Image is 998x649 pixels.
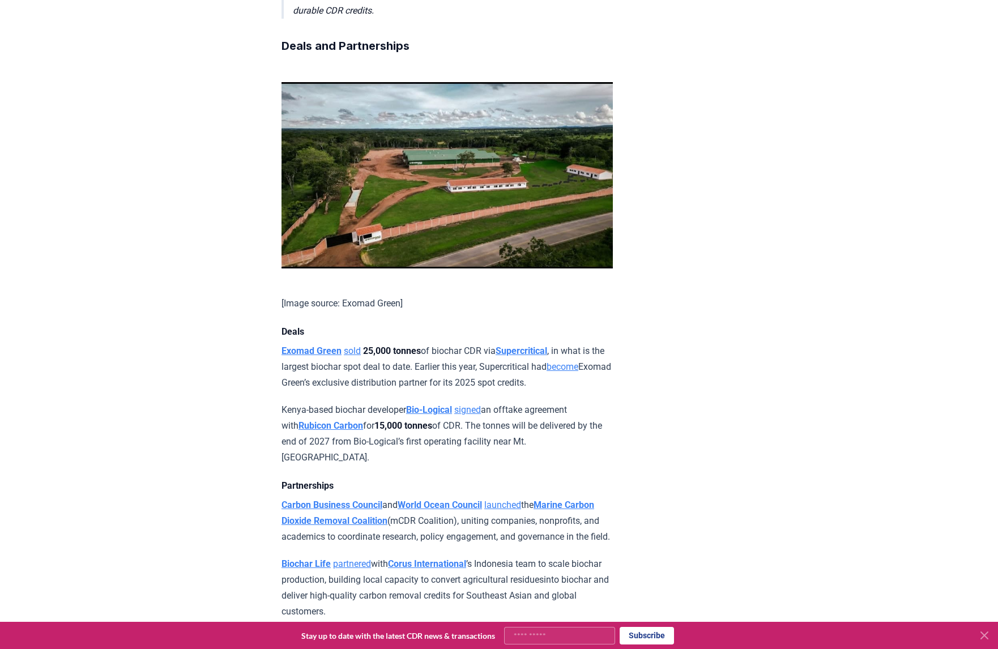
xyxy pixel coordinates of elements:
[333,558,371,569] a: partnered
[282,402,613,466] p: Kenya-based biochar developer an offtake agreement with for of CDR. The tonnes will be delivered ...
[374,420,432,431] strong: 15,000 tonnes
[388,558,466,569] a: Corus International
[282,326,304,337] strong: Deals
[344,345,361,356] a: sold
[282,296,613,311] p: [Image source: Exomad Green]
[484,499,521,510] a: launched
[282,345,342,356] a: Exomad Green
[282,558,331,569] a: Biochar Life
[282,343,613,391] p: of biochar CDR via , in what is the largest biochar spot deal to date. Earlier this year, Supercr...
[398,499,482,510] a: World Ocean Council
[496,345,547,356] a: Supercritical
[547,361,578,372] a: become
[282,556,613,620] p: with ’s Indonesia team to scale biochar production, building local capacity to convert agricultur...
[282,39,410,53] strong: Deals and Partnerships
[282,82,613,268] img: blog post image
[298,420,363,431] a: Rubicon Carbon
[454,404,481,415] a: signed
[282,497,613,545] p: and the (mCDR Coalition), uniting companies, nonprofits, and academics to coordinate research, po...
[363,345,421,356] strong: 25,000 tonnes
[282,499,382,510] a: Carbon Business Council
[406,404,452,415] a: Bio-Logical
[282,480,334,491] strong: Partnerships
